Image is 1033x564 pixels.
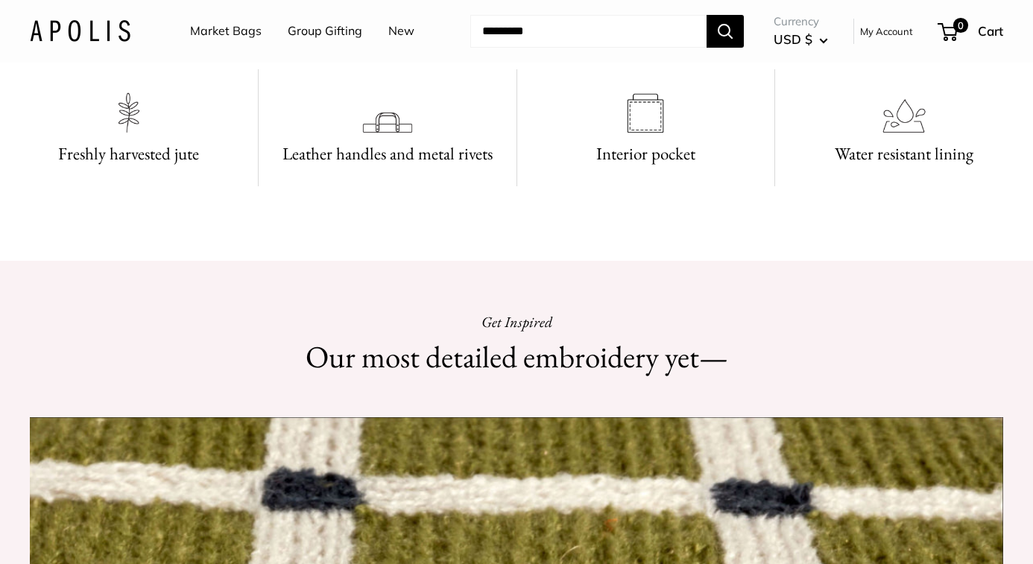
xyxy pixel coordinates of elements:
button: Search [707,15,744,48]
span: USD $ [774,31,812,47]
span: Cart [978,23,1003,39]
h3: Interior pocket [535,139,757,168]
span: Currency [774,11,828,32]
span: 0 [953,18,968,33]
img: Apolis [30,20,130,42]
a: My Account [860,22,913,40]
a: Market Bags [190,20,262,42]
button: USD $ [774,28,828,51]
h2: Our most detailed embroidery yet— [274,335,760,379]
input: Search... [470,15,707,48]
h3: Water resistant lining [793,139,1015,168]
a: Group Gifting [288,20,362,42]
p: Get Inspired [274,308,760,335]
a: New [388,20,414,42]
h3: Leather handles and metal rivets [277,139,499,168]
h3: Freshly harvested jute [18,139,240,168]
a: 0 Cart [939,19,1003,43]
